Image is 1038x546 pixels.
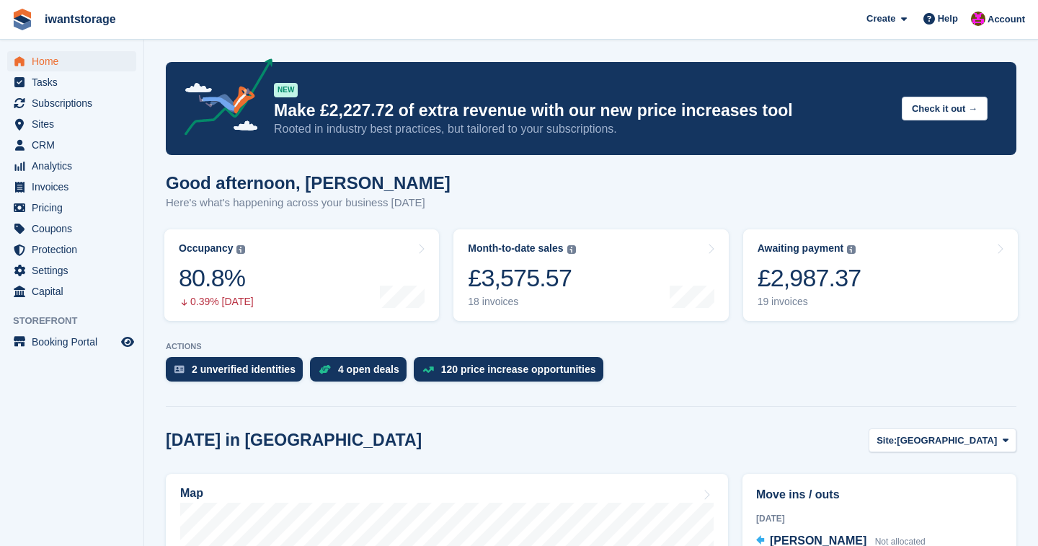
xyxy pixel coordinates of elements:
a: menu [7,198,136,218]
img: verify_identity-adf6edd0f0f0b5bbfe63781bf79b02c33cf7c696d77639b501bdc392416b5a36.svg [174,365,185,374]
h2: Map [180,487,203,500]
span: Pricing [32,198,118,218]
span: Tasks [32,72,118,92]
div: 4 open deals [338,364,399,375]
img: icon-info-grey-7440780725fd019a000dd9b08b2336e03edf1995a4989e88bcd33f0948082b44.svg [567,245,576,254]
div: Awaiting payment [758,242,844,255]
a: menu [7,219,136,239]
span: Help [938,12,958,26]
div: £3,575.57 [468,263,575,293]
a: menu [7,239,136,260]
div: £2,987.37 [758,263,861,293]
div: NEW [274,83,298,97]
span: Coupons [32,219,118,239]
a: menu [7,72,136,92]
img: deal-1b604bf984904fb50ccaf53a9ad4b4a5d6e5aea283cecdc64d6e3604feb123c2.svg [319,364,331,374]
div: [DATE] [756,512,1003,525]
p: Make £2,227.72 of extra revenue with our new price increases tool [274,100,890,121]
div: 120 price increase opportunities [441,364,596,375]
img: price-adjustments-announcement-icon-8257ccfd72463d97f412b2fc003d46551f7dbcb40ab6d574587a9cd5c0d94... [172,58,273,141]
span: Capital [32,281,118,301]
button: Check it out → [902,97,988,120]
a: menu [7,156,136,176]
img: icon-info-grey-7440780725fd019a000dd9b08b2336e03edf1995a4989e88bcd33f0948082b44.svg [847,245,856,254]
a: Preview store [119,333,136,351]
img: icon-info-grey-7440780725fd019a000dd9b08b2336e03edf1995a4989e88bcd33f0948082b44.svg [236,245,245,254]
div: 18 invoices [468,296,575,308]
span: Protection [32,239,118,260]
span: Sites [32,114,118,134]
div: Occupancy [179,242,233,255]
h2: Move ins / outs [756,486,1003,503]
h1: Good afternoon, [PERSON_NAME] [166,173,451,193]
a: 120 price increase opportunities [414,357,611,389]
button: Site: [GEOGRAPHIC_DATA] [869,428,1016,452]
a: 4 open deals [310,357,414,389]
div: 0.39% [DATE] [179,296,254,308]
span: CRM [32,135,118,155]
span: Booking Portal [32,332,118,352]
span: [GEOGRAPHIC_DATA] [897,433,997,448]
a: menu [7,114,136,134]
div: Month-to-date sales [468,242,563,255]
a: iwantstorage [39,7,122,31]
div: 80.8% [179,263,254,293]
a: Month-to-date sales £3,575.57 18 invoices [453,229,728,321]
a: Occupancy 80.8% 0.39% [DATE] [164,229,439,321]
a: menu [7,93,136,113]
img: price_increase_opportunities-93ffe204e8149a01c8c9dc8f82e8f89637d9d84a8eef4429ea346261dce0b2c0.svg [422,366,434,373]
p: Here's what's happening across your business [DATE] [166,195,451,211]
div: 2 unverified identities [192,364,296,375]
span: Site: [877,433,897,448]
a: menu [7,260,136,281]
a: menu [7,177,136,197]
span: Invoices [32,177,118,197]
a: menu [7,281,136,301]
span: Subscriptions [32,93,118,113]
span: Home [32,51,118,71]
a: menu [7,51,136,71]
span: Create [866,12,895,26]
a: Awaiting payment £2,987.37 19 invoices [743,229,1018,321]
span: Settings [32,260,118,281]
img: Jonathan [971,12,985,26]
a: 2 unverified identities [166,357,310,389]
p: ACTIONS [166,342,1016,351]
div: 19 invoices [758,296,861,308]
span: Account [988,12,1025,27]
a: menu [7,135,136,155]
h2: [DATE] in [GEOGRAPHIC_DATA] [166,431,422,450]
span: Storefront [13,314,143,328]
p: Rooted in industry best practices, but tailored to your subscriptions. [274,121,890,137]
img: stora-icon-8386f47178a22dfd0bd8f6a31ec36ba5ce8667c1dd55bd0f319d3a0aa187defe.svg [12,9,33,30]
a: menu [7,332,136,352]
span: Analytics [32,156,118,176]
